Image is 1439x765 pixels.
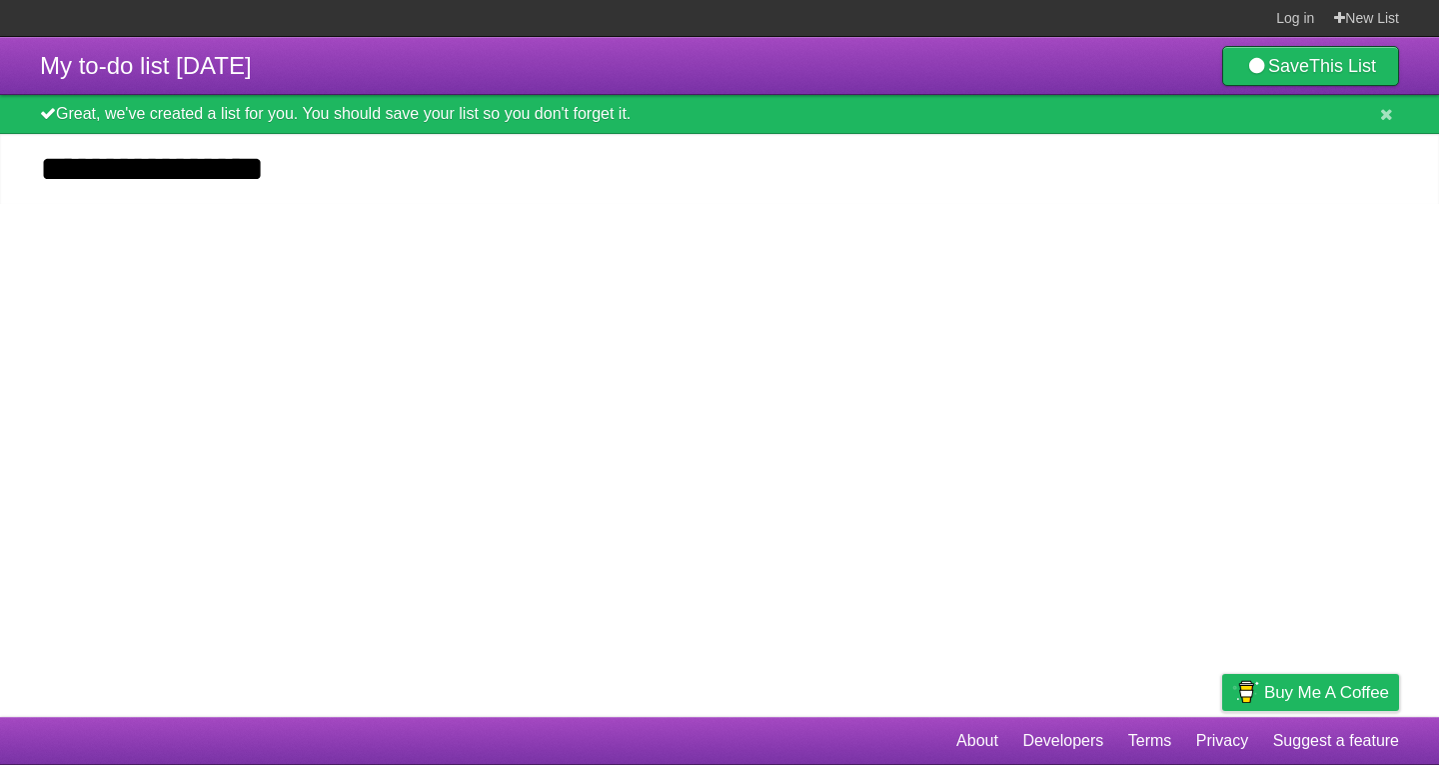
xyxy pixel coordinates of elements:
span: My to-do list [DATE] [40,52,252,79]
a: SaveThis List [1222,46,1399,86]
a: Terms [1128,722,1172,760]
a: About [956,722,998,760]
span: Buy me a coffee [1264,675,1389,710]
a: Developers [1022,722,1103,760]
a: Buy me a coffee [1222,674,1399,711]
a: Privacy [1196,722,1248,760]
a: Suggest a feature [1273,722,1399,760]
b: This List [1309,56,1376,76]
img: Buy me a coffee [1232,675,1259,709]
